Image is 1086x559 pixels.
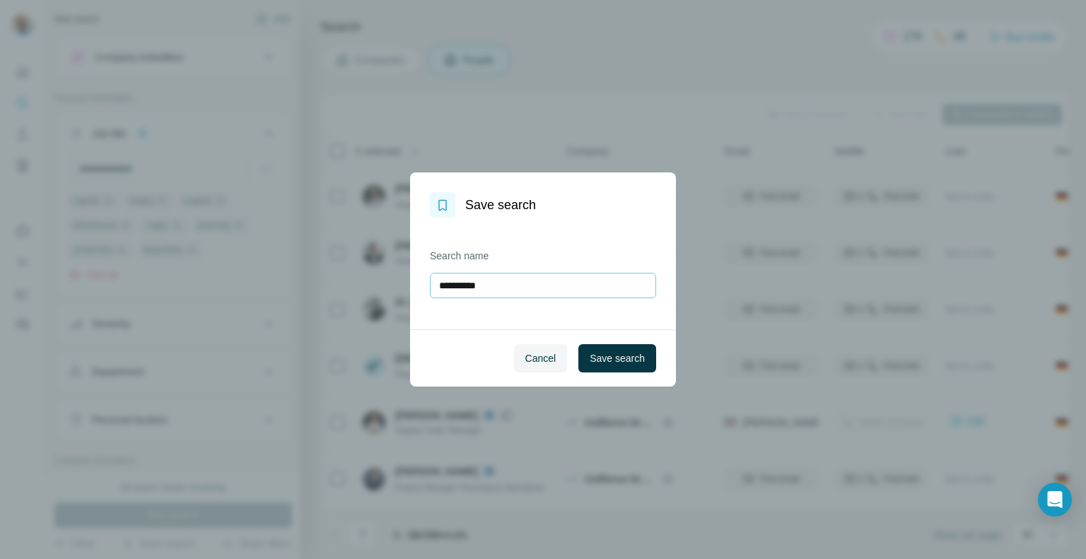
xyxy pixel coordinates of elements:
[590,351,645,365] span: Save search
[514,344,568,372] button: Cancel
[525,351,556,365] span: Cancel
[465,195,536,215] h1: Save search
[430,249,656,263] label: Search name
[1038,483,1072,517] div: Open Intercom Messenger
[578,344,656,372] button: Save search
